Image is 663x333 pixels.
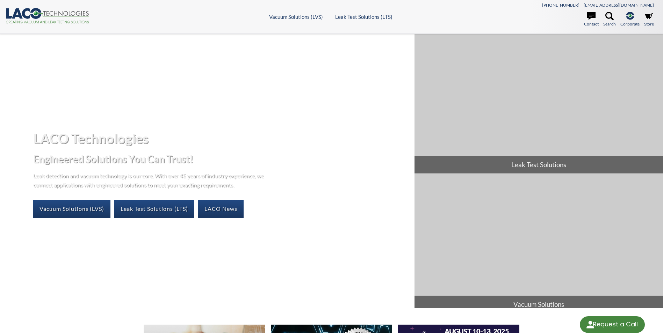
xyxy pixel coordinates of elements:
span: Vacuum Solutions [415,296,663,313]
div: Request a Call [580,316,645,333]
span: Corporate [620,21,640,27]
a: [PHONE_NUMBER] [542,2,579,8]
a: Vacuum Solutions (LVS) [269,14,323,20]
a: Search [603,12,616,27]
a: Leak Test Solutions [415,34,663,173]
a: Vacuum Solutions (LVS) [33,200,110,217]
h1: LACO Technologies [33,130,409,147]
p: Leak detection and vacuum technology is our core. With over 45 years of industry experience, we c... [33,171,267,189]
span: Leak Test Solutions [415,156,663,173]
a: Leak Test Solutions (LTS) [335,14,392,20]
a: Store [644,12,654,27]
a: Contact [584,12,599,27]
h2: Engineered Solutions You Can Trust! [33,153,409,165]
a: [EMAIL_ADDRESS][DOMAIN_NAME] [584,2,654,8]
div: Request a Call [593,316,638,332]
a: Leak Test Solutions (LTS) [114,200,194,217]
a: Vacuum Solutions [415,174,663,313]
a: LACO News [198,200,244,217]
img: round button [585,319,596,330]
